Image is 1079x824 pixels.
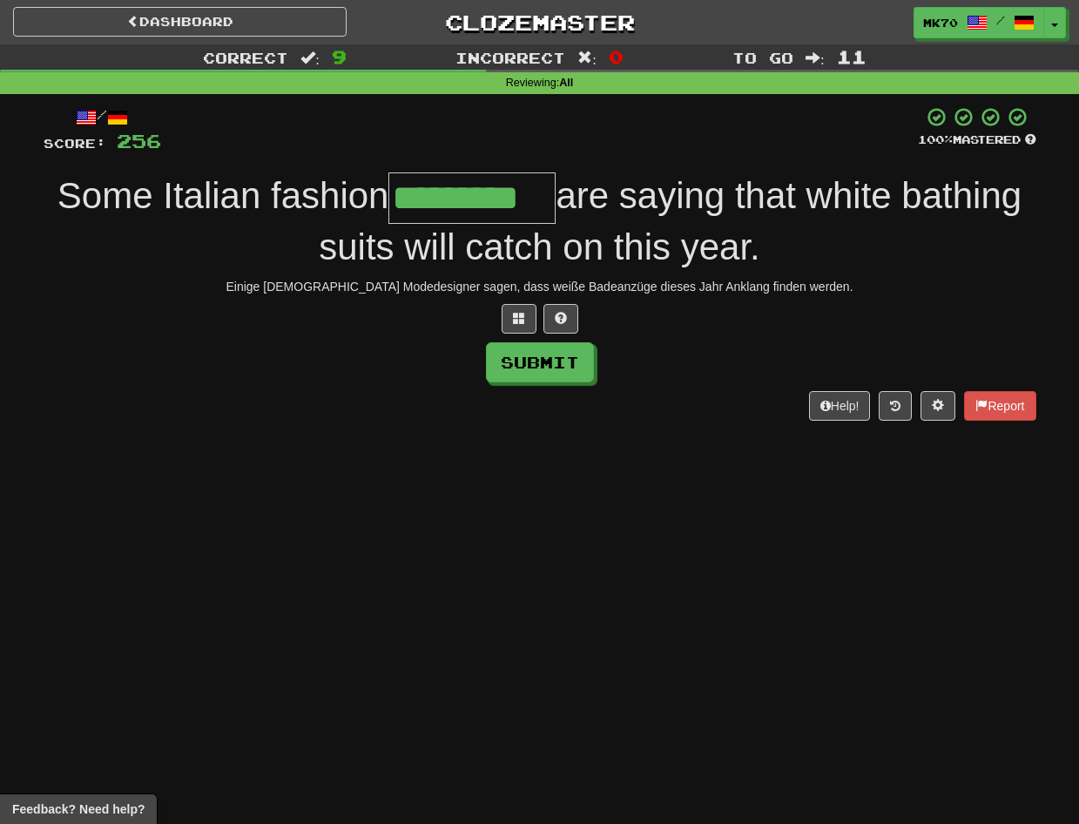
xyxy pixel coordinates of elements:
[203,49,288,66] span: Correct
[732,49,793,66] span: To go
[879,391,912,421] button: Round history (alt+y)
[806,51,825,65] span: :
[502,304,536,334] button: Switch sentence to multiple choice alt+p
[964,391,1035,421] button: Report
[918,132,953,146] span: 100 %
[996,14,1005,26] span: /
[923,15,958,30] span: MK70
[914,7,1044,38] a: MK70 /
[12,800,145,818] span: Open feedback widget
[559,77,573,89] strong: All
[332,46,347,67] span: 9
[117,130,161,152] span: 256
[44,106,161,128] div: /
[486,342,594,382] button: Submit
[577,51,597,65] span: :
[13,7,347,37] a: Dashboard
[543,304,578,334] button: Single letter hint - you only get 1 per sentence and score half the points! alt+h
[373,7,706,37] a: Clozemaster
[57,175,389,216] span: Some Italian fashion
[455,49,565,66] span: Incorrect
[44,136,106,151] span: Score:
[300,51,320,65] span: :
[918,132,1036,148] div: Mastered
[837,46,867,67] span: 11
[809,391,871,421] button: Help!
[609,46,624,67] span: 0
[319,175,1022,267] span: are saying that white bathing suits will catch on this year.
[44,278,1036,295] div: Einige [DEMOGRAPHIC_DATA] Modedesigner sagen, dass weiße Badeanzüge dieses Jahr Anklang finden we...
